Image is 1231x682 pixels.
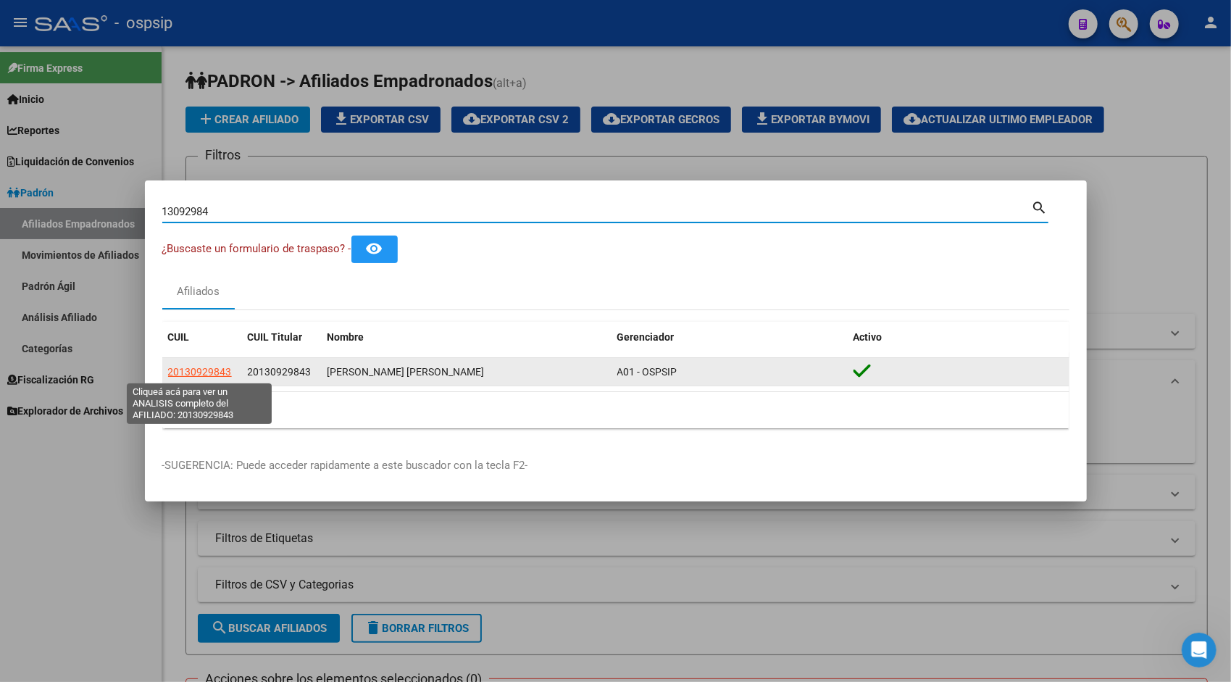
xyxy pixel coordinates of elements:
span: CUIL [168,331,190,343]
div: Afiliados [177,283,220,300]
datatable-header-cell: CUIL Titular [242,322,322,353]
div: 1 total [162,392,1069,428]
p: -SUGERENCIA: Puede acceder rapidamente a este buscador con la tecla F2- [162,457,1069,474]
datatable-header-cell: Nombre [322,322,612,353]
mat-icon: search [1032,198,1048,215]
div: [PERSON_NAME] [PERSON_NAME] [327,364,606,380]
span: A01 - OSPSIP [617,366,677,378]
span: ¿Buscaste un formulario de traspaso? - [162,242,351,255]
datatable-header-cell: Activo [848,322,1069,353]
mat-icon: remove_red_eye [366,240,383,257]
span: 20130929843 [168,366,232,378]
span: Gerenciador [617,331,675,343]
span: CUIL Titular [248,331,303,343]
datatable-header-cell: Gerenciador [612,322,848,353]
span: 20130929843 [248,366,312,378]
span: Activo [854,331,882,343]
iframe: Intercom live chat [1182,633,1217,668]
datatable-header-cell: CUIL [162,322,242,353]
span: Nombre [327,331,364,343]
